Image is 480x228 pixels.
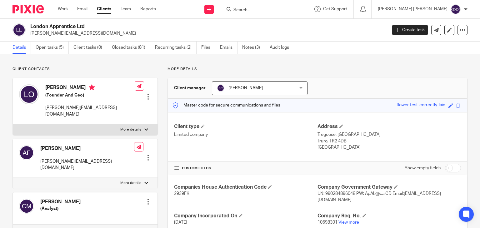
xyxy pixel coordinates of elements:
[201,42,215,54] a: Files
[12,67,158,72] p: Client contacts
[155,42,197,54] a: Recurring tasks (2)
[120,127,141,132] p: More details
[30,23,312,30] h2: London Apprentice Ltd
[121,6,131,12] a: Team
[317,191,441,202] span: UN: 990284896048 PW: ApAb@ca!CD Email:[EMAIL_ADDRESS][DOMAIN_NAME]
[77,6,87,12] a: Email
[228,86,263,90] span: [PERSON_NAME]
[19,84,39,104] img: svg%3E
[242,42,265,54] a: Notes (3)
[317,213,461,219] h4: Company Reg. No.
[233,7,289,13] input: Search
[270,42,294,54] a: Audit logs
[323,7,347,11] span: Get Support
[120,181,141,186] p: More details
[97,6,111,12] a: Clients
[45,105,135,117] p: [PERSON_NAME][EMAIL_ADDRESS][DOMAIN_NAME]
[19,199,34,214] img: svg%3E
[45,92,135,98] h5: (Founder And Ceo)
[174,220,187,225] span: [DATE]
[12,5,44,13] img: Pixie
[174,123,317,130] h4: Client type
[317,123,461,130] h4: Address
[174,191,189,196] span: 2939FK
[172,102,280,108] p: Master code for secure communications and files
[392,25,428,35] a: Create task
[140,6,156,12] a: Reports
[174,131,317,138] p: Limited company
[338,220,359,225] a: View more
[405,165,441,171] label: Show empty fields
[317,184,461,191] h4: Company Government Gateway
[174,213,317,219] h4: Company Incorporated On
[220,42,237,54] a: Emails
[30,30,382,37] p: [PERSON_NAME][EMAIL_ADDRESS][DOMAIN_NAME]
[174,184,317,191] h4: Companies House Authentication Code
[36,42,69,54] a: Open tasks (5)
[112,42,150,54] a: Closed tasks (81)
[19,145,34,160] img: svg%3E
[40,158,134,171] p: [PERSON_NAME][EMAIL_ADDRESS][DOMAIN_NAME]
[217,84,224,92] img: svg%3E
[40,206,81,212] h5: (Analyst)
[317,144,461,151] p: [GEOGRAPHIC_DATA]
[40,145,134,152] h4: [PERSON_NAME]
[40,199,81,205] h4: [PERSON_NAME]
[378,6,447,12] p: [PERSON_NAME] [PERSON_NAME]
[397,102,445,109] div: flower-test-correctly-laid
[317,131,461,138] p: Tregoose, [GEOGRAPHIC_DATA]
[317,220,337,225] span: 10698301
[58,6,68,12] a: Work
[89,84,95,91] i: Primary
[167,67,467,72] p: More details
[12,23,26,37] img: svg%3E
[317,138,461,144] p: Truro, TR2 4DB
[451,4,461,14] img: svg%3E
[174,85,206,91] h3: Client manager
[12,42,31,54] a: Details
[73,42,107,54] a: Client tasks (0)
[174,166,317,171] h4: CUSTOM FIELDS
[45,84,135,92] h4: [PERSON_NAME]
